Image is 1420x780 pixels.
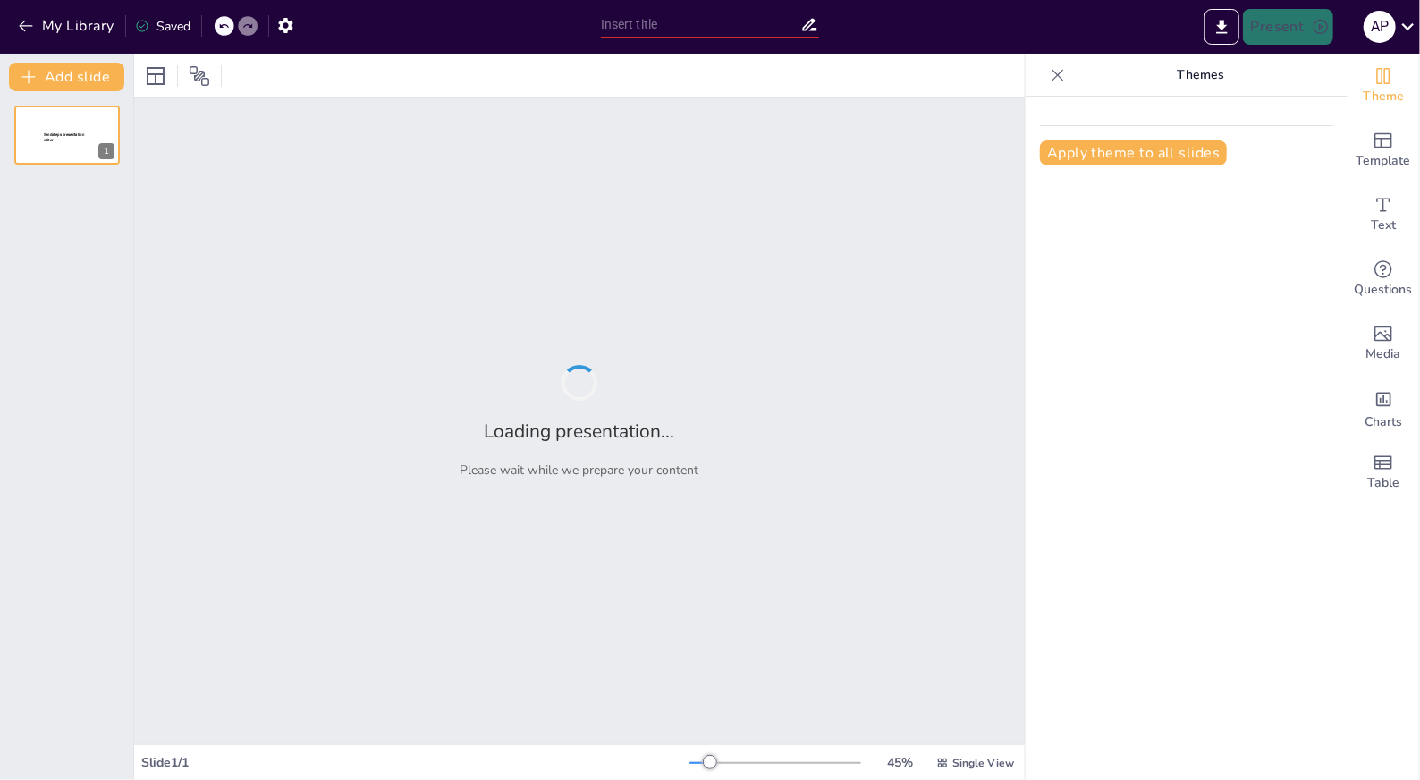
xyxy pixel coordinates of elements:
span: Sendsteps presentation editor [44,132,84,142]
button: A P [1364,9,1396,45]
button: Export to PowerPoint [1204,9,1239,45]
div: 1 [98,143,114,159]
div: Add text boxes [1348,182,1419,247]
button: Add slide [9,63,124,91]
div: Add a table [1348,440,1419,504]
div: Saved [135,18,190,35]
div: Slide 1 / 1 [141,754,689,771]
span: Table [1367,473,1399,493]
span: Position [189,65,210,87]
p: Themes [1072,54,1330,97]
div: Layout [141,62,170,90]
div: Change the overall theme [1348,54,1419,118]
div: 1 [14,106,120,165]
h2: Loading presentation... [485,419,675,444]
div: 45 % [879,754,922,771]
button: Present [1243,9,1332,45]
div: Add charts and graphs [1348,376,1419,440]
p: Please wait while we prepare your content [461,462,699,479]
button: Apply theme to all slides [1040,140,1227,165]
div: Add ready made slides [1348,118,1419,182]
div: Add images, graphics, shapes or video [1348,311,1419,376]
span: Questions [1355,280,1413,300]
div: A P [1364,11,1396,43]
span: Single View [952,756,1014,770]
span: Media [1366,344,1401,364]
span: Template [1357,151,1411,171]
div: Get real-time input from your audience [1348,247,1419,311]
span: Text [1371,216,1396,235]
input: Insert title [601,12,801,38]
button: My Library [13,12,122,40]
span: Charts [1365,412,1402,432]
span: Theme [1363,87,1404,106]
